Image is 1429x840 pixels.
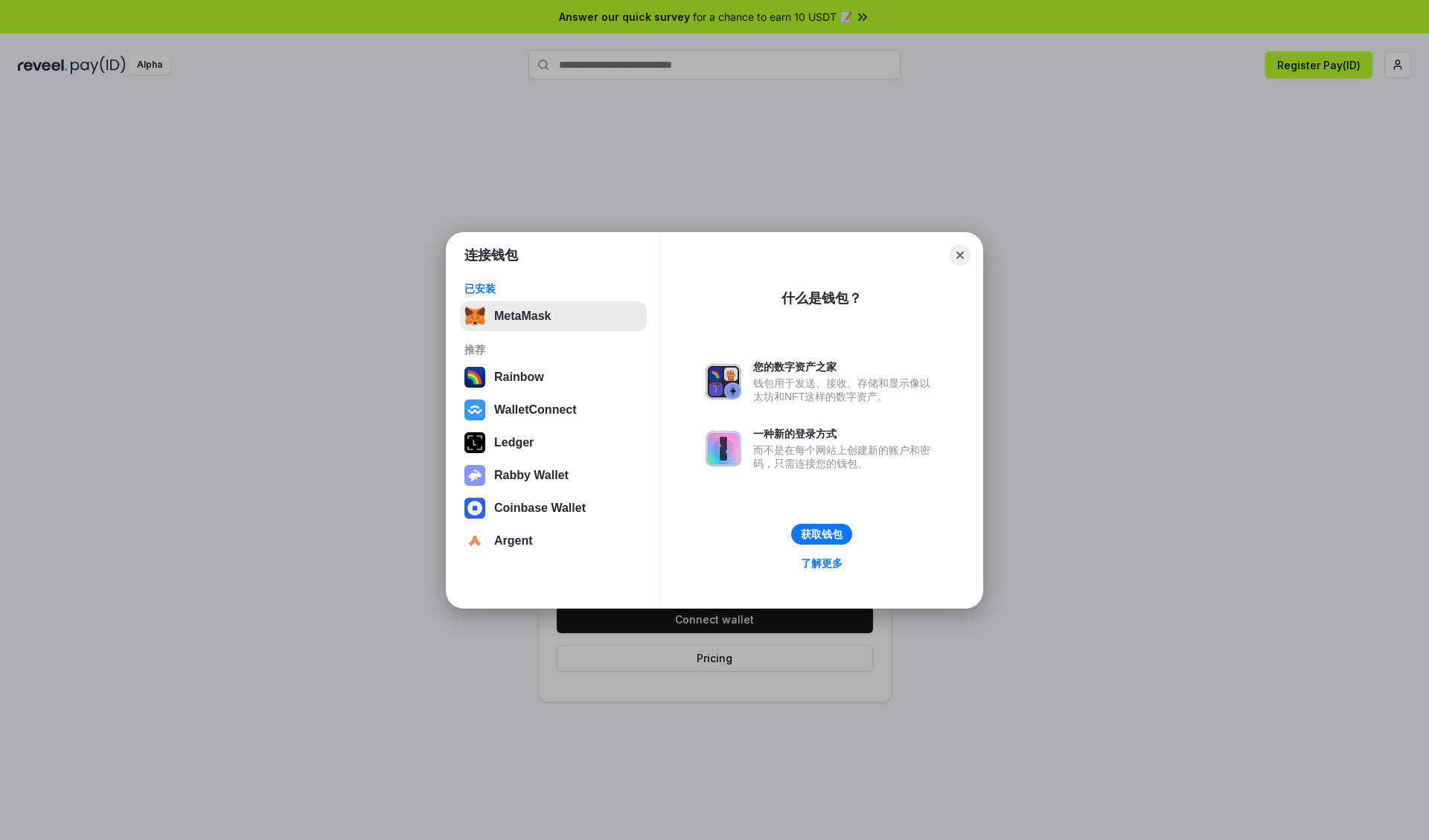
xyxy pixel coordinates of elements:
[781,289,862,307] div: 什么是钱包？
[950,245,971,266] button: Close
[464,432,485,453] img: svg+xml,%3Csvg%20xmlns%3D%22http%3A%2F%2Fwww.w3.org%2F2000%2Fsvg%22%20width%3D%2228%22%20height%3...
[753,360,938,373] div: 您的数字资产之家
[494,310,551,323] div: MetaMask
[494,501,586,515] div: Coinbase Wallet
[801,528,843,541] div: 获取钱包
[494,371,544,384] div: Rainbow
[460,395,647,425] button: WalletConnect
[494,534,533,548] div: Argent
[460,428,647,458] button: Ledger
[460,362,647,392] button: Rainbow
[464,306,485,327] img: svg+xml,%3Csvg%20fill%3D%22none%22%20height%3D%2233%22%20viewBox%3D%220%200%2035%2033%22%20width%...
[460,493,647,523] button: Coinbase Wallet
[792,554,851,573] a: 了解更多
[464,246,518,264] h1: 连接钱包
[753,443,938,470] div: 而不是在每个网站上创建新的账户和密码，只需连接您的钱包。
[464,367,485,388] img: svg+xml,%3Csvg%20width%3D%22120%22%20height%3D%22120%22%20viewBox%3D%220%200%20120%20120%22%20fil...
[464,400,485,420] img: svg+xml,%3Csvg%20width%3D%2228%22%20height%3D%2228%22%20viewBox%3D%220%200%2028%2028%22%20fill%3D...
[494,436,534,449] div: Ledger
[706,364,741,400] img: svg+xml,%3Csvg%20xmlns%3D%22http%3A%2F%2Fwww.w3.org%2F2000%2Fsvg%22%20fill%3D%22none%22%20viewBox...
[753,376,938,403] div: 钱包用于发送、接收、存储和显示像以太坊和NFT这样的数字资产。
[494,403,577,417] div: WalletConnect
[460,526,647,556] button: Argent
[494,469,569,482] div: Rabby Wallet
[460,301,647,331] button: MetaMask
[706,431,741,467] img: svg+xml,%3Csvg%20xmlns%3D%22http%3A%2F%2Fwww.w3.org%2F2000%2Fsvg%22%20fill%3D%22none%22%20viewBox...
[464,465,485,486] img: svg+xml,%3Csvg%20xmlns%3D%22http%3A%2F%2Fwww.w3.org%2F2000%2Fsvg%22%20fill%3D%22none%22%20viewBox...
[464,282,642,295] div: 已安装
[464,530,485,551] img: svg+xml,%3Csvg%20width%3D%2228%22%20height%3D%2228%22%20viewBox%3D%220%200%2028%2028%22%20fill%3D...
[464,343,642,356] div: 推荐
[753,427,938,440] div: 一种新的登录方式
[460,461,647,490] button: Rabby Wallet
[801,557,843,570] div: 了解更多
[464,498,485,519] img: svg+xml,%3Csvg%20width%3D%2228%22%20height%3D%2228%22%20viewBox%3D%220%200%2028%2028%22%20fill%3D...
[791,524,852,545] button: 获取钱包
